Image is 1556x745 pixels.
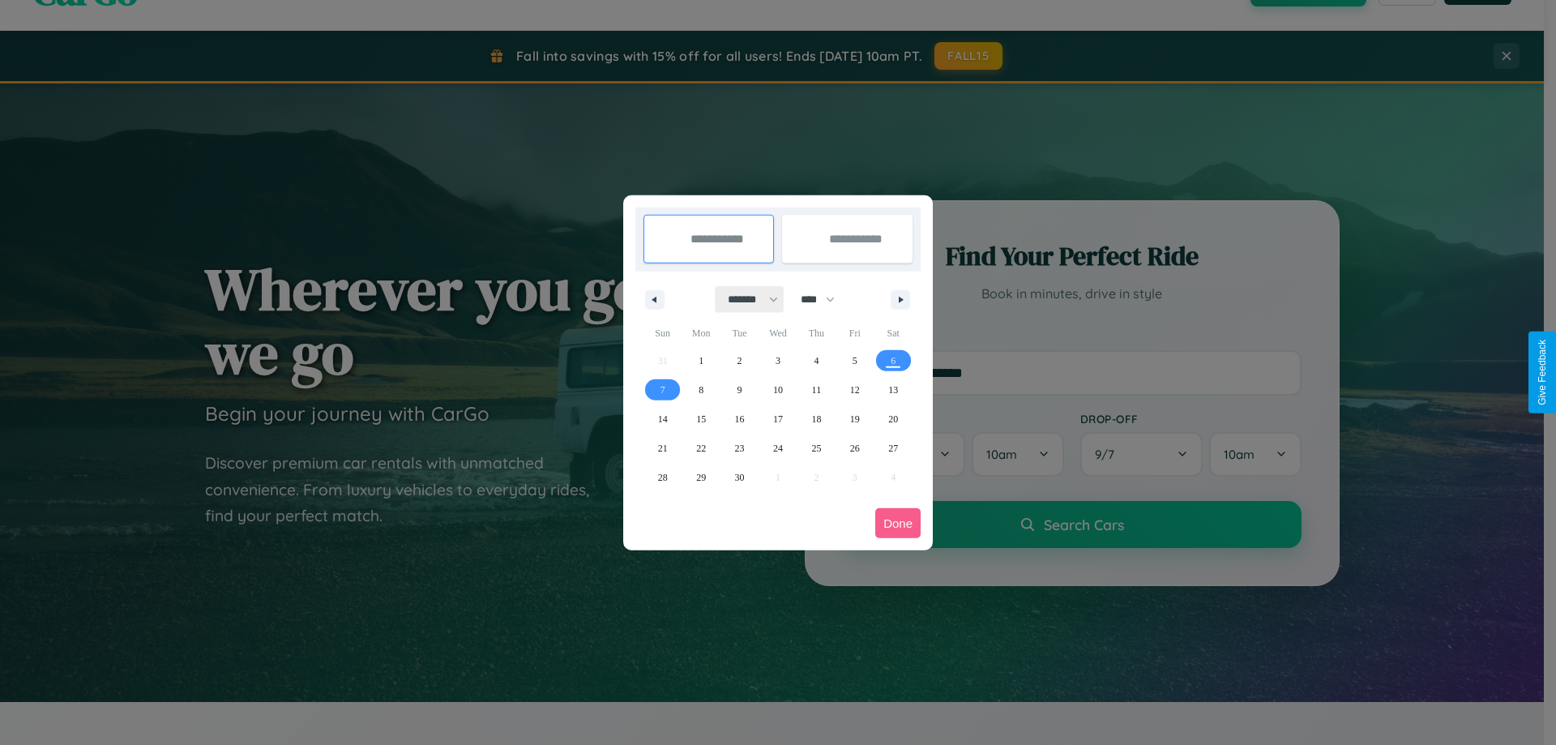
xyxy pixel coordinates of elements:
button: 4 [797,346,836,375]
button: 11 [797,375,836,405]
button: 10 [759,375,797,405]
button: 26 [836,434,874,463]
button: 23 [720,434,759,463]
button: 9 [720,375,759,405]
span: Sun [643,320,682,346]
span: 8 [699,375,703,405]
button: 20 [874,405,913,434]
span: 14 [658,405,668,434]
button: 7 [643,375,682,405]
button: 12 [836,375,874,405]
span: Mon [682,320,720,346]
div: Give Feedback [1537,340,1548,405]
span: 20 [888,405,898,434]
button: 13 [874,375,913,405]
span: 30 [735,463,745,492]
span: 3 [776,346,780,375]
button: 25 [797,434,836,463]
span: 11 [812,375,822,405]
button: 29 [682,463,720,492]
span: Sat [874,320,913,346]
span: 25 [811,434,821,463]
button: 8 [682,375,720,405]
span: 24 [773,434,783,463]
button: 6 [874,346,913,375]
button: 19 [836,405,874,434]
span: 17 [773,405,783,434]
button: 5 [836,346,874,375]
span: 2 [737,346,742,375]
button: 28 [643,463,682,492]
button: Done [875,508,921,538]
button: 22 [682,434,720,463]
button: 14 [643,405,682,434]
span: 26 [850,434,860,463]
button: 27 [874,434,913,463]
button: 1 [682,346,720,375]
span: 21 [658,434,668,463]
span: 19 [850,405,860,434]
span: 23 [735,434,745,463]
span: 27 [888,434,898,463]
span: 12 [850,375,860,405]
span: 1 [699,346,703,375]
span: 28 [658,463,668,492]
span: 7 [660,375,665,405]
button: 16 [720,405,759,434]
button: 21 [643,434,682,463]
span: 16 [735,405,745,434]
span: 9 [737,375,742,405]
button: 3 [759,346,797,375]
span: 10 [773,375,783,405]
span: 13 [888,375,898,405]
button: 24 [759,434,797,463]
span: 15 [696,405,706,434]
button: 18 [797,405,836,434]
span: 4 [814,346,819,375]
span: Tue [720,320,759,346]
button: 17 [759,405,797,434]
span: 5 [853,346,857,375]
span: 6 [891,346,896,375]
span: 29 [696,463,706,492]
span: 18 [811,405,821,434]
button: 2 [720,346,759,375]
span: Fri [836,320,874,346]
button: 15 [682,405,720,434]
span: 22 [696,434,706,463]
span: Thu [797,320,836,346]
button: 30 [720,463,759,492]
span: Wed [759,320,797,346]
